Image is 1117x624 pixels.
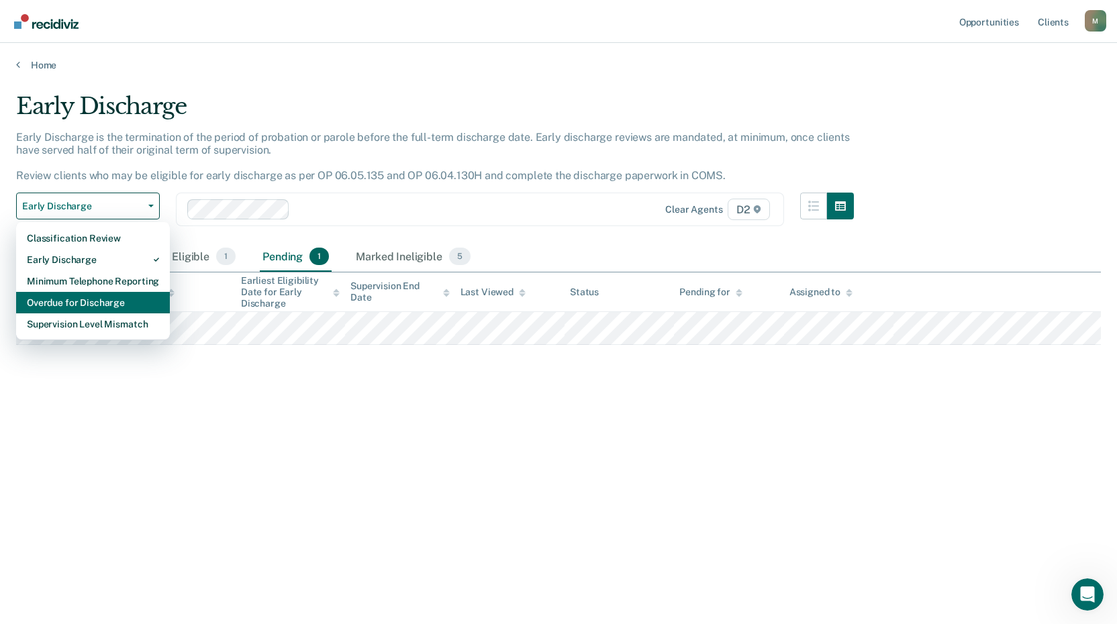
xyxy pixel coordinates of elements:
[570,287,599,298] div: Status
[132,242,238,272] div: Almost Eligible1
[353,242,473,272] div: Marked Ineligible5
[27,249,159,270] div: Early Discharge
[679,287,742,298] div: Pending for
[665,204,722,215] div: Clear agents
[16,93,854,131] div: Early Discharge
[16,131,850,183] p: Early Discharge is the termination of the period of probation or parole before the full-term disc...
[14,14,79,29] img: Recidiviz
[260,242,332,272] div: Pending1
[350,280,449,303] div: Supervision End Date
[1085,10,1106,32] div: M
[1071,578,1104,611] iframe: Intercom live chat
[1085,10,1106,32] button: Profile dropdown button
[16,59,1101,71] a: Home
[27,313,159,335] div: Supervision Level Mismatch
[27,270,159,292] div: Minimum Telephone Reporting
[449,248,471,265] span: 5
[27,227,159,249] div: Classification Review
[241,275,340,309] div: Earliest Eligibility Date for Early Discharge
[789,287,853,298] div: Assigned to
[728,199,770,220] span: D2
[216,248,236,265] span: 1
[309,248,329,265] span: 1
[27,292,159,313] div: Overdue for Discharge
[22,201,143,212] span: Early Discharge
[16,193,160,219] button: Early Discharge
[460,287,526,298] div: Last Viewed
